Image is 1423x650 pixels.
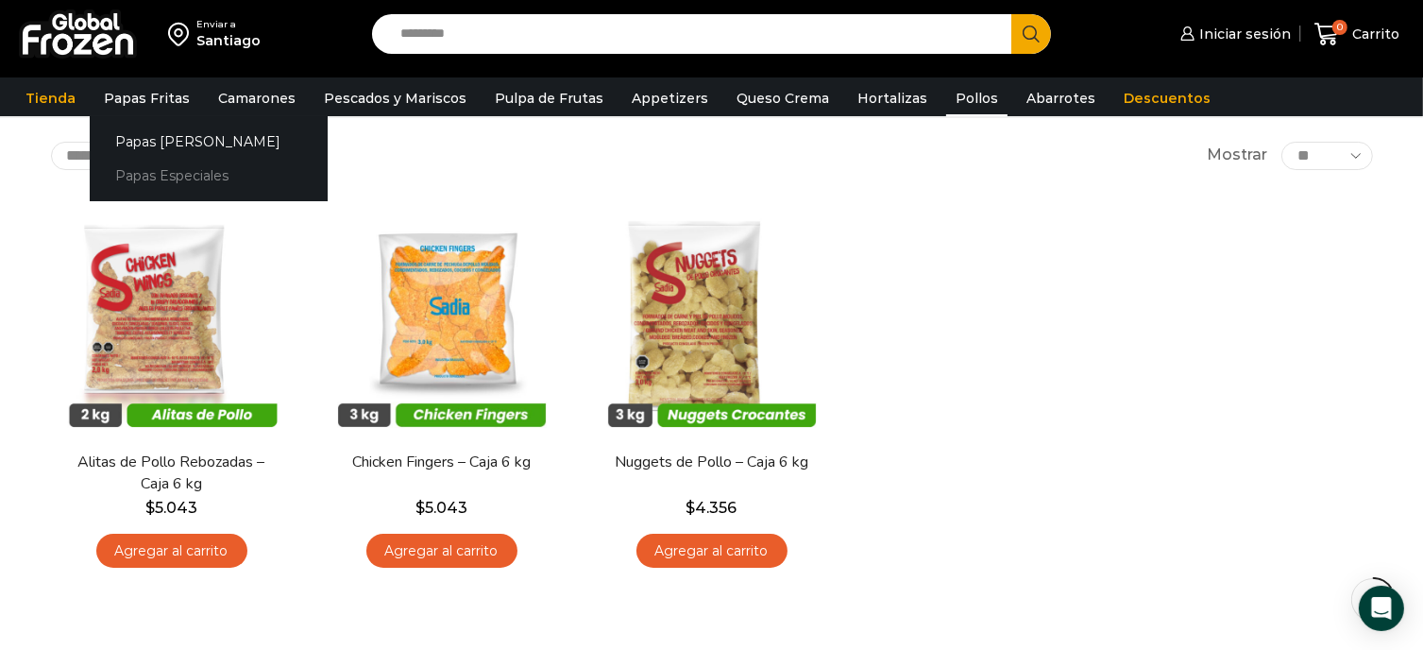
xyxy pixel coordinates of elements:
span: $ [145,499,155,517]
a: Camarones [209,80,305,116]
img: address-field-icon.svg [168,18,196,50]
bdi: 4.356 [686,499,737,517]
span: 0 [1332,20,1347,35]
a: Pescados y Mariscos [314,80,476,116]
span: Iniciar sesión [1194,25,1291,43]
span: Carrito [1347,25,1399,43]
bdi: 5.043 [145,499,197,517]
a: Pollos [946,80,1008,116]
a: Iniciar sesión [1176,15,1291,53]
a: 0 Carrito [1310,12,1404,57]
div: Enviar a [196,18,261,31]
a: Descuentos [1114,80,1220,116]
a: Agregar al carrito: “Nuggets de Pollo - Caja 6 kg” [636,534,788,569]
span: $ [415,499,425,517]
div: Open Intercom Messenger [1359,586,1404,631]
a: Agregar al carrito: “Alitas de Pollo Rebozadas - Caja 6 kg” [96,534,247,569]
span: Mostrar [1207,145,1267,166]
a: Abarrotes [1017,80,1105,116]
a: Nuggets de Pollo – Caja 6 kg [602,452,820,473]
a: Papas [PERSON_NAME] [90,124,328,159]
a: Tienda [16,80,85,116]
div: Santiago [196,31,261,50]
a: Chicken Fingers – Caja 6 kg [332,452,550,473]
a: Papas Fritas [94,80,199,116]
a: Alitas de Pollo Rebozadas – Caja 6 kg [62,452,280,495]
button: Search button [1011,14,1051,54]
a: Queso Crema [727,80,839,116]
a: Appetizers [622,80,718,116]
a: Papas Especiales [90,159,328,194]
a: Pulpa de Frutas [485,80,613,116]
a: Agregar al carrito: “Chicken Fingers - Caja 6 kg” [366,534,517,569]
bdi: 5.043 [415,499,467,517]
a: Hortalizas [848,80,937,116]
select: Pedido de la tienda [51,142,292,170]
span: $ [686,499,696,517]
